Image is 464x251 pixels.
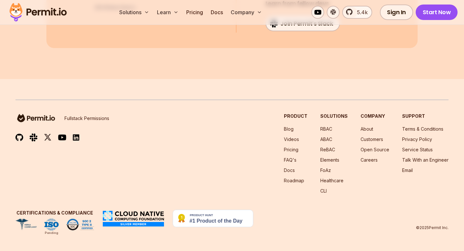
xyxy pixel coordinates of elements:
a: Service Status [402,147,433,152]
a: Terms & Conditions [402,126,443,132]
a: Pricing [184,6,206,19]
a: Roadmap [284,178,304,183]
img: github [15,134,23,142]
img: HIPAA [15,219,37,230]
h3: Certifications & Compliance [15,210,94,216]
p: Fullstack Permissions [64,115,109,122]
img: logo [15,113,57,123]
img: ISO [44,219,59,230]
a: CLI [320,188,327,194]
a: Videos [284,136,299,142]
button: Solutions [117,6,152,19]
a: Start Now [416,5,458,20]
img: youtube [58,134,66,141]
a: About [361,126,373,132]
img: twitter [44,133,52,141]
a: RBAC [320,126,332,132]
a: Email [402,167,413,173]
a: ABAC [320,136,332,142]
button: Learn [154,6,181,19]
img: Permit.io - Never build permissions again | Product Hunt [173,210,253,227]
a: Blog [284,126,294,132]
img: Permit logo [6,1,70,23]
a: FAQ's [284,157,296,163]
p: © 2025 Permit Inc. [416,225,449,230]
a: Customers [361,136,383,142]
button: Company [228,6,265,19]
img: slack [30,133,37,142]
h3: Solutions [320,113,348,119]
a: Privacy Policy [402,136,432,142]
a: 5.4k [342,6,372,19]
h3: Product [284,113,307,119]
a: Healthcare [320,178,343,183]
h3: Company [361,113,389,119]
a: Open Source [361,147,389,152]
a: Pricing [284,147,298,152]
span: 5.4k [353,8,368,16]
h3: Support [402,113,449,119]
a: Sign In [380,5,413,20]
a: Docs [208,6,226,19]
div: Pending [45,230,58,236]
a: ReBAC [320,147,335,152]
a: Elements [320,157,339,163]
a: Talk With an Engineer [402,157,449,163]
a: FoAz [320,167,331,173]
a: Careers [361,157,378,163]
img: linkedin [73,134,79,141]
a: Docs [284,167,295,173]
img: SOC [66,219,94,230]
